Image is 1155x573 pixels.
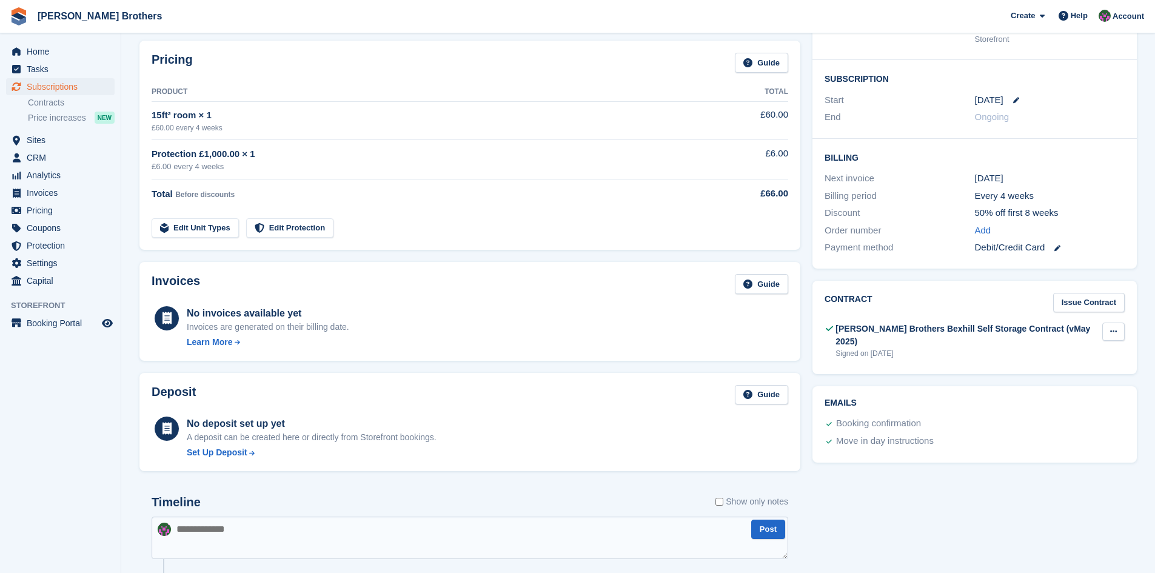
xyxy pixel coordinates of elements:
[158,523,171,536] img: Nick Wright
[6,219,115,236] a: menu
[6,202,115,219] a: menu
[11,300,121,312] span: Storefront
[6,61,115,78] a: menu
[1071,10,1088,22] span: Help
[187,446,437,459] a: Set Up Deposit
[825,93,974,107] div: Start
[975,189,1125,203] div: Every 4 weeks
[704,101,788,139] td: £60.00
[735,385,788,405] a: Guide
[152,274,200,294] h2: Invoices
[152,495,201,509] h2: Timeline
[975,206,1125,220] div: 50% off first 8 weeks
[28,111,115,124] a: Price increases NEW
[27,255,99,272] span: Settings
[27,149,99,166] span: CRM
[152,161,704,173] div: £6.00 every 4 weeks
[825,293,872,313] h2: Contract
[975,241,1125,255] div: Debit/Credit Card
[975,93,1003,107] time: 2025-09-26 00:00:00 UTC
[28,112,86,124] span: Price increases
[975,224,991,238] a: Add
[6,132,115,149] a: menu
[27,167,99,184] span: Analytics
[10,7,28,25] img: stora-icon-8386f47178a22dfd0bd8f6a31ec36ba5ce8667c1dd55bd0f319d3a0aa187defe.svg
[6,315,115,332] a: menu
[715,495,788,508] label: Show only notes
[825,398,1125,408] h2: Emails
[975,33,1125,45] div: Storefront
[152,147,704,161] div: Protection £1,000.00 × 1
[175,190,235,199] span: Before discounts
[835,323,1102,348] div: [PERSON_NAME] Brothers Bexhill Self Storage Contract (vMay 2025)
[27,61,99,78] span: Tasks
[33,6,167,26] a: [PERSON_NAME] Brothers
[28,97,115,109] a: Contracts
[152,189,173,199] span: Total
[704,82,788,102] th: Total
[152,218,239,238] a: Edit Unit Types
[27,315,99,332] span: Booking Portal
[6,237,115,254] a: menu
[1099,10,1111,22] img: Nick Wright
[6,167,115,184] a: menu
[735,274,788,294] a: Guide
[152,385,196,405] h2: Deposit
[27,78,99,95] span: Subscriptions
[95,112,115,124] div: NEW
[6,43,115,60] a: menu
[246,218,333,238] a: Edit Protection
[825,172,974,186] div: Next invoice
[6,272,115,289] a: menu
[187,321,349,333] div: Invoices are generated on their billing date.
[825,241,974,255] div: Payment method
[187,306,349,321] div: No invoices available yet
[152,53,193,73] h2: Pricing
[27,43,99,60] span: Home
[187,446,247,459] div: Set Up Deposit
[27,184,99,201] span: Invoices
[187,336,232,349] div: Learn More
[825,224,974,238] div: Order number
[835,348,1102,359] div: Signed on [DATE]
[187,417,437,431] div: No deposit set up yet
[1053,293,1125,313] a: Issue Contract
[704,187,788,201] div: £66.00
[735,53,788,73] a: Guide
[975,112,1009,122] span: Ongoing
[751,520,785,540] button: Post
[187,431,437,444] p: A deposit can be created here or directly from Storefront bookings.
[825,110,974,124] div: End
[152,109,704,122] div: 15ft² room × 1
[715,495,723,508] input: Show only notes
[27,272,99,289] span: Capital
[6,255,115,272] a: menu
[825,206,974,220] div: Discount
[825,72,1125,84] h2: Subscription
[836,417,921,431] div: Booking confirmation
[1113,10,1144,22] span: Account
[27,202,99,219] span: Pricing
[6,149,115,166] a: menu
[187,336,349,349] a: Learn More
[1011,10,1035,22] span: Create
[6,78,115,95] a: menu
[825,189,974,203] div: Billing period
[152,82,704,102] th: Product
[27,237,99,254] span: Protection
[152,122,704,133] div: £60.00 every 4 weeks
[27,219,99,236] span: Coupons
[975,172,1125,186] div: [DATE]
[825,151,1125,163] h2: Billing
[704,140,788,179] td: £6.00
[836,434,934,449] div: Move in day instructions
[100,316,115,330] a: Preview store
[6,184,115,201] a: menu
[27,132,99,149] span: Sites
